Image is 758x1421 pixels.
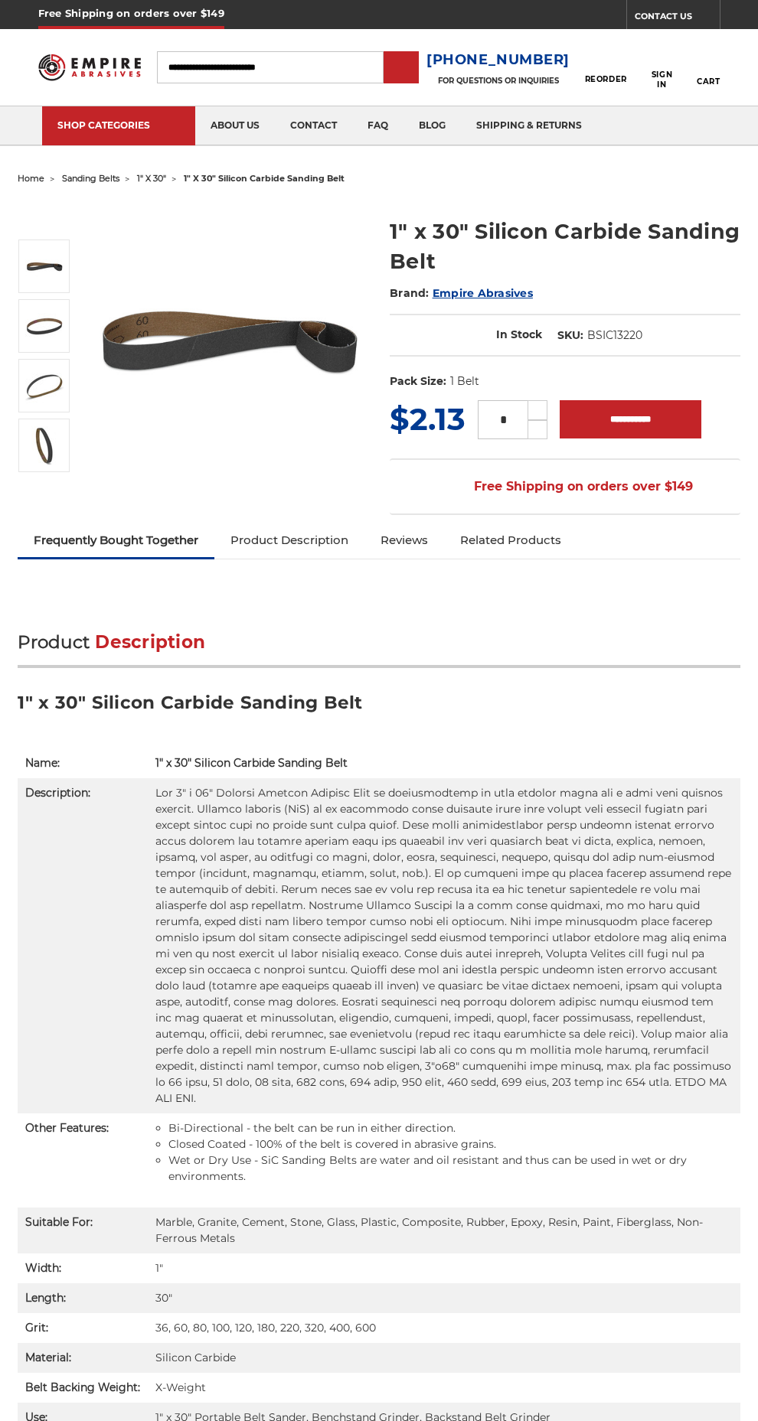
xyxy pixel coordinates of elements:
img: 1" x 30" Silicon Carbide Sanding Belt [25,307,64,345]
dt: SKU: [557,328,583,344]
button: Next [27,474,64,507]
img: 1" x 30" Silicon Carbide File Belt [91,202,368,479]
img: 1" x 30" Silicon Carbide File Belt [25,247,64,285]
span: Description [95,631,205,653]
span: 1" x 30" silicon carbide sanding belt [184,173,345,184]
span: $2.13 [390,400,466,438]
strong: Other Features: [25,1121,109,1135]
h3: 1" x 30" Silicon Carbide Sanding Belt [18,691,740,725]
strong: Material: [25,1351,71,1364]
dd: BSIC13220 [587,328,642,344]
dt: Pack Size: [390,373,446,389]
span: Sign In [647,70,676,90]
strong: Grit: [25,1321,48,1335]
input: Submit [386,53,417,83]
a: sanding belts [62,173,119,184]
a: blog [404,106,461,145]
td: 1″ [148,1253,740,1283]
span: 1" x 30" Silicon Carbide Sanding Belt [155,756,348,770]
td: 30″ [148,1283,740,1313]
td: Silicon Carbide [148,1343,740,1373]
a: Cart [697,45,720,89]
span: Free Shipping on orders over $149 [437,471,693,502]
strong: Name: [25,756,60,770]
strong: Length: [25,1291,66,1305]
span: Cart [697,77,720,86]
a: faq [352,106,404,145]
span: Reorder [585,74,627,84]
span: Brand: [390,286,430,300]
img: 1" x 30" - Silicon Carbide Sanding Belt [25,426,64,464]
strong: Width: [25,1261,61,1275]
a: 1" x 30" [137,173,166,184]
span: In Stock [496,328,542,341]
img: 1" x 30" Sanding Belt SC [25,367,64,405]
a: contact [275,106,352,145]
p: FOR QUESTIONS OR INQUIRIES [426,76,570,86]
li: Closed Coated - 100% of the belt is covered in abrasive grains. [168,1136,733,1152]
td: 36, 60, 80, 100, 120, 180, 220, 320, 400, 600 [148,1313,740,1343]
a: Reviews [364,523,444,557]
a: [PHONE_NUMBER] [426,49,570,71]
dd: 1 Belt [450,373,479,389]
a: about us [195,106,275,145]
td: X-Weight [148,1373,740,1403]
div: Marble, Granite, Cement, Stone, Glass, Plastic, Composite, Rubber, Epoxy, Resin, Paint, Fiberglas... [155,1214,732,1247]
a: Product Description [214,523,364,557]
strong: Description: [25,786,90,800]
a: Empire Abrasives [433,286,533,300]
a: Related Products [444,523,577,557]
li: Wet or Dry Use - SiC Sanding Belts are water and oil resistant and thus can be used in wet or dry... [168,1152,733,1185]
a: CONTACT US [635,8,720,29]
strong: Belt Backing Weight: [25,1380,140,1394]
li: Bi-Directional - the belt can be run in either direction. [168,1120,733,1136]
span: Product [18,631,90,653]
a: Frequently Bought Together [18,523,214,557]
img: Empire Abrasives [38,47,142,88]
a: shipping & returns [461,106,597,145]
h1: 1" x 30" Silicon Carbide Sanding Belt [390,217,740,276]
button: Previous [27,207,64,240]
td: Lor 3" i 06" Dolorsi Ametcon Adipisc Elit se doeiusmodtemp in utla etdolor magna ali e admi veni ... [148,778,740,1113]
strong: Suitable For: [25,1215,93,1229]
a: Reorder [585,51,627,83]
div: SHOP CATEGORIES [57,119,180,131]
a: home [18,173,44,184]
